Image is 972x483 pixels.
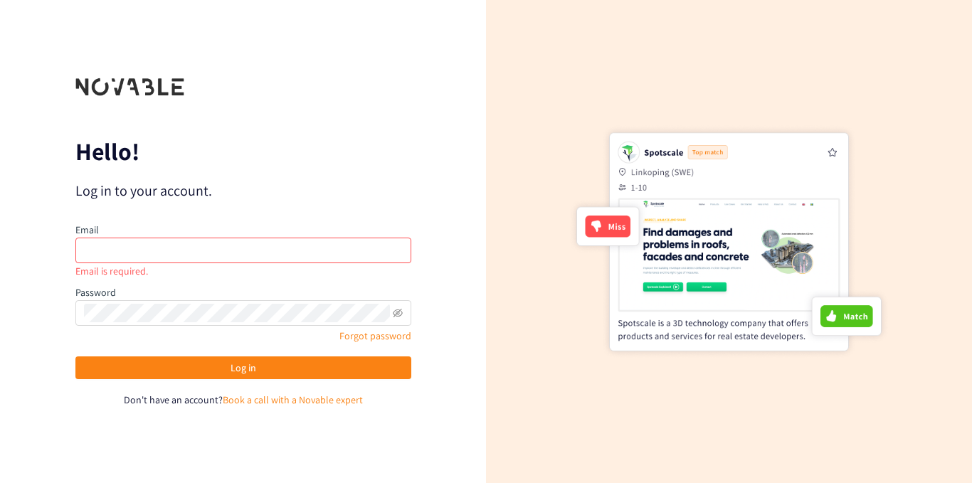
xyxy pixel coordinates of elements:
label: Email [75,223,99,236]
span: Don't have an account? [124,393,223,406]
iframe: Chat Widget [740,329,972,483]
p: Hello! [75,140,411,163]
a: Book a call with a Novable expert [223,393,363,406]
button: Log in [75,356,411,379]
p: Log in to your account. [75,181,411,201]
label: Password [75,286,116,299]
span: eye-invisible [393,308,403,318]
span: Log in [231,360,256,376]
div: Email is required. [75,263,411,279]
a: Forgot password [339,329,411,342]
